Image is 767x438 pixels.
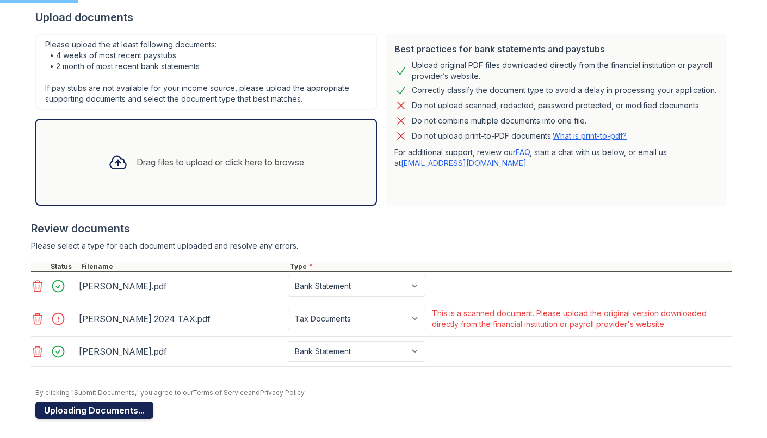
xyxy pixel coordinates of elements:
[412,84,716,97] div: Correctly classify the document type to avoid a delay in processing your application.
[412,114,586,127] div: Do not combine multiple documents into one file.
[553,131,627,140] a: What is print-to-pdf?
[35,388,732,397] div: By clicking "Submit Documents," you agree to our and
[412,99,701,112] div: Do not upload scanned, redacted, password protected, or modified documents.
[79,343,283,360] div: [PERSON_NAME].pdf
[79,277,283,295] div: [PERSON_NAME].pdf
[35,34,377,110] div: Please upload the at least following documents: • 4 weeks of most recent paystubs • 2 month of mo...
[432,308,729,330] div: This is a scanned document. Please upload the original version downloaded directly from the finan...
[48,262,79,271] div: Status
[35,10,732,25] div: Upload documents
[412,131,627,141] p: Do not upload print-to-PDF documents.
[516,147,530,157] a: FAQ
[288,262,732,271] div: Type
[79,262,288,271] div: Filename
[35,402,153,419] button: Uploading Documents...
[79,310,283,328] div: [PERSON_NAME] 2024 TAX.pdf
[193,388,248,397] a: Terms of Service
[394,42,719,55] div: Best practices for bank statements and paystubs
[31,221,732,236] div: Review documents
[31,240,732,251] div: Please select a type for each document uploaded and resolve any errors.
[137,156,304,169] div: Drag files to upload or click here to browse
[401,158,527,168] a: [EMAIL_ADDRESS][DOMAIN_NAME]
[260,388,306,397] a: Privacy Policy.
[412,60,719,82] div: Upload original PDF files downloaded directly from the financial institution or payroll provider’...
[394,147,719,169] p: For additional support, review our , start a chat with us below, or email us at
